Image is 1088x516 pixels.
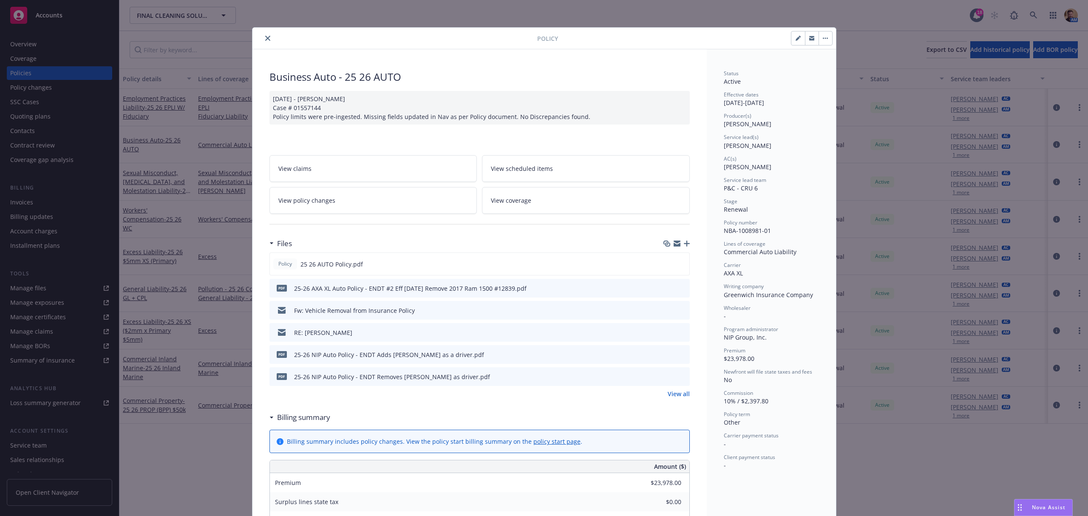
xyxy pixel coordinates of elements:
[724,205,748,213] span: Renewal
[724,227,771,235] span: NBA-1008981-01
[294,306,415,315] div: Fw: Vehicle Removal from Insurance Policy
[724,376,732,384] span: No
[724,120,771,128] span: [PERSON_NAME]
[300,260,363,269] span: 25 26 AUTO Policy.pdf
[277,285,287,291] span: pdf
[491,164,553,173] span: View scheduled items
[724,184,758,192] span: P&C - CRU 6
[724,411,750,418] span: Policy term
[665,328,672,337] button: download file
[294,284,527,293] div: 25-26 AXA XL Auto Policy - ENDT #2 Eff [DATE] Remove 2017 Ram 1500 #12839.pdf
[724,112,751,119] span: Producer(s)
[665,350,672,359] button: download file
[679,350,686,359] button: preview file
[724,418,740,426] span: Other
[287,437,582,446] div: Billing summary includes policy changes. View the policy start billing summary on the .
[665,306,672,315] button: download file
[482,187,690,214] a: View coverage
[277,260,294,268] span: Policy
[533,437,581,445] a: policy start page
[269,412,330,423] div: Billing summary
[679,328,686,337] button: preview file
[275,498,338,506] span: Surplus lines state tax
[724,176,766,184] span: Service lead team
[294,350,484,359] div: 25-26 NIP Auto Policy - ENDT Adds [PERSON_NAME] as a driver.pdf
[724,142,771,150] span: [PERSON_NAME]
[724,91,819,107] div: [DATE] - [DATE]
[278,164,312,173] span: View claims
[269,91,690,125] div: [DATE] - [PERSON_NAME] Case # 01557144 Policy limits were pre-ingested. Missing fields updated in...
[679,372,686,381] button: preview file
[665,260,671,269] button: download file
[724,219,757,226] span: Policy number
[278,196,335,205] span: View policy changes
[665,372,672,381] button: download file
[294,328,352,337] div: RE: [PERSON_NAME]
[724,454,775,461] span: Client payment status
[724,291,813,299] span: Greenwich Insurance Company
[724,283,764,290] span: Writing company
[724,326,778,333] span: Program administrator
[724,70,739,77] span: Status
[724,347,745,354] span: Premium
[654,462,686,471] span: Amount ($)
[724,261,741,269] span: Carrier
[724,198,737,205] span: Stage
[1014,499,1025,516] div: Drag to move
[724,368,812,375] span: Newfront will file state taxes and fees
[724,312,726,320] span: -
[724,240,765,247] span: Lines of coverage
[277,351,287,357] span: pdf
[269,238,292,249] div: Files
[269,70,690,84] div: Business Auto - 25 26 AUTO
[631,476,686,489] input: 0.00
[275,479,301,487] span: Premium
[482,155,690,182] a: View scheduled items
[724,461,726,469] span: -
[724,432,779,439] span: Carrier payment status
[263,33,273,43] button: close
[724,133,759,141] span: Service lead(s)
[491,196,531,205] span: View coverage
[679,284,686,293] button: preview file
[724,389,753,397] span: Commission
[724,248,796,256] span: Commercial Auto Liability
[724,354,754,363] span: $23,978.00
[294,372,490,381] div: 25-26 NIP Auto Policy - ENDT Removes [PERSON_NAME] as driver.pdf
[269,187,477,214] a: View policy changes
[724,269,743,277] span: AXA XL
[679,306,686,315] button: preview file
[724,304,751,312] span: Wholesaler
[1014,499,1073,516] button: Nova Assist
[277,238,292,249] h3: Files
[277,373,287,380] span: pdf
[724,163,771,171] span: [PERSON_NAME]
[724,155,737,162] span: AC(s)
[631,496,686,508] input: 0.00
[269,155,477,182] a: View claims
[724,440,726,448] span: -
[724,333,767,341] span: NIP Group, Inc.
[724,77,741,85] span: Active
[724,397,768,405] span: 10% / $2,397.80
[678,260,686,269] button: preview file
[665,284,672,293] button: download file
[668,389,690,398] a: View all
[537,34,558,43] span: Policy
[724,91,759,98] span: Effective dates
[1032,504,1065,511] span: Nova Assist
[277,412,330,423] h3: Billing summary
